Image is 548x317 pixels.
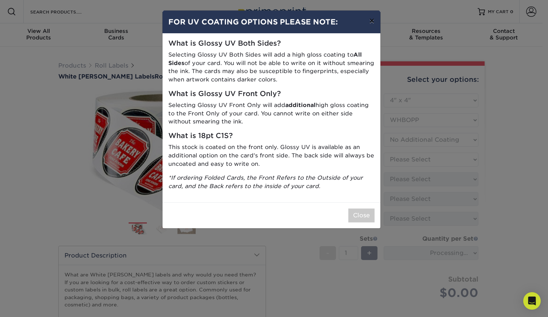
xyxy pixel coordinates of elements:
[168,51,375,84] p: Selecting Glossy UV Both Sides will add a high gloss coating to of your card. You will not be abl...
[168,132,375,140] h5: What is 18pt C1S?
[523,292,541,310] div: Open Intercom Messenger
[348,209,375,222] button: Close
[168,51,362,66] strong: All Sides
[168,90,375,98] h5: What is Glossy UV Front Only?
[285,102,316,108] strong: additional
[363,11,380,31] button: ×
[168,143,375,168] p: This stock is coated on the front only. Glossy UV is available as an additional option on the car...
[168,16,375,27] h4: FOR UV COATING OPTIONS PLEASE NOTE:
[168,101,375,126] p: Selecting Glossy UV Front Only will add high gloss coating to the Front Only of your card. You ca...
[168,174,363,190] i: *If ordering Folded Cards, the Front Refers to the Outside of your card, and the Back refers to t...
[168,39,375,48] h5: What is Glossy UV Both Sides?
